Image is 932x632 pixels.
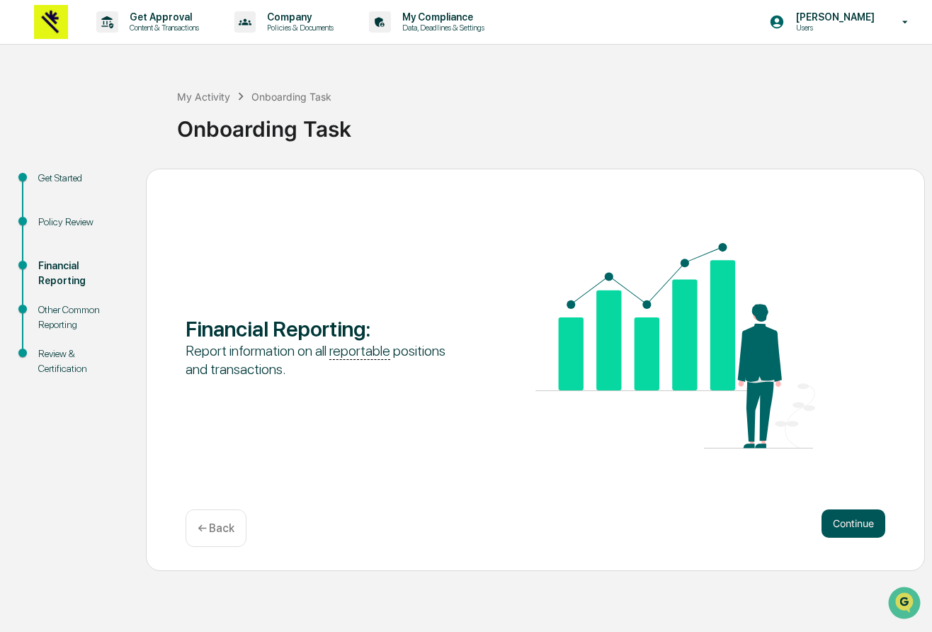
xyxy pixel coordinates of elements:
[141,240,171,251] span: Pylon
[391,23,491,33] p: Data, Deadlines & Settings
[535,243,815,448] img: Financial Reporting
[251,91,331,103] div: Onboarding Task
[34,5,68,39] img: logo
[822,509,885,538] button: Continue
[198,521,234,535] p: ← Back
[100,239,171,251] a: Powered byPylon
[97,173,181,198] a: 🗄️Attestations
[38,215,123,230] div: Policy Review
[14,108,40,134] img: 1746055101610-c473b297-6a78-478c-a979-82029cc54cd1
[391,11,491,23] p: My Compliance
[887,585,925,623] iframe: Open customer support
[186,342,465,378] div: Report information on all positions and transactions.
[103,180,114,191] div: 🗄️
[28,179,91,193] span: Preclearance
[38,171,123,186] div: Get Started
[8,200,95,225] a: 🔎Data Lookup
[177,91,230,103] div: My Activity
[8,173,97,198] a: 🖐️Preclearance
[14,207,25,218] div: 🔎
[38,259,123,288] div: Financial Reporting
[241,113,258,130] button: Start new chat
[186,316,465,342] div: Financial Reporting :
[785,23,882,33] p: Users
[118,11,206,23] p: Get Approval
[28,205,89,220] span: Data Lookup
[38,346,123,376] div: Review & Certification
[117,179,176,193] span: Attestations
[38,303,123,332] div: Other Common Reporting
[256,11,341,23] p: Company
[118,23,206,33] p: Content & Transactions
[256,23,341,33] p: Policies & Documents
[48,108,232,123] div: Start new chat
[785,11,882,23] p: [PERSON_NAME]
[14,30,258,52] p: How can we help?
[329,342,390,360] u: reportable
[37,64,234,79] input: Clear
[48,123,179,134] div: We're available if you need us!
[14,180,25,191] div: 🖐️
[177,105,925,142] div: Onboarding Task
